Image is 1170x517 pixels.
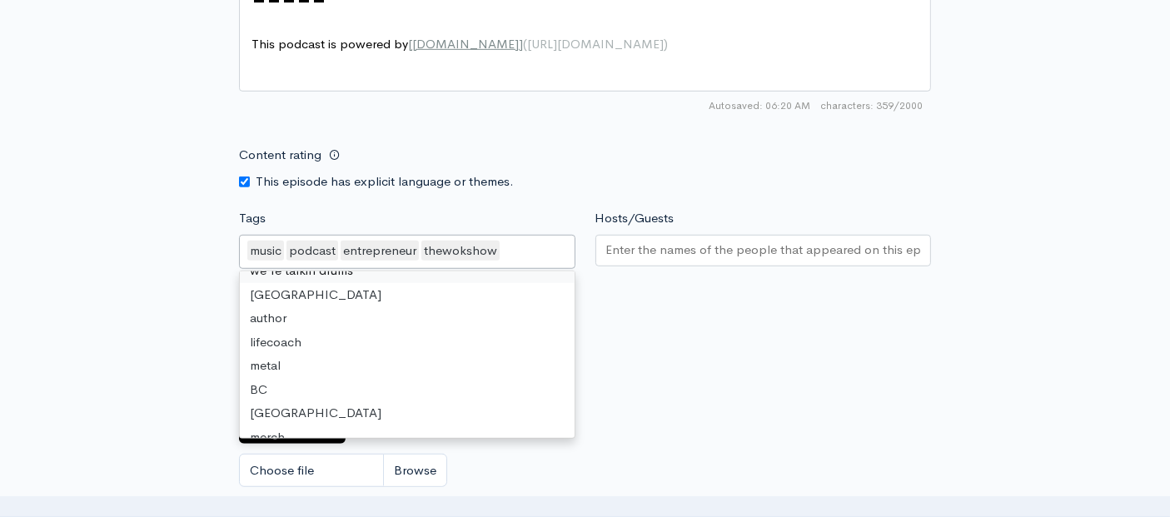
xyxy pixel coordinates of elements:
[341,241,419,261] div: entrepreneur
[247,241,284,261] div: music
[709,98,810,113] span: Autosaved: 06:20 AM
[820,98,923,113] span: 359/2000
[240,425,575,450] div: merch
[240,401,575,425] div: [GEOGRAPHIC_DATA]
[527,36,664,52] span: [URL][DOMAIN_NAME]
[240,259,575,283] div: we're talkin drums
[408,36,412,52] span: [
[239,314,931,331] small: If no artwork is selected your default podcast artwork will be used
[606,241,921,260] input: Enter the names of the people that appeared on this episode
[595,209,675,228] label: Hosts/Guests
[240,306,575,331] div: author
[240,331,575,355] div: lifecoach
[240,378,575,402] div: BC
[523,36,527,52] span: (
[519,36,523,52] span: ]
[664,36,668,52] span: )
[412,36,519,52] span: [DOMAIN_NAME]
[240,354,575,378] div: metal
[421,241,500,261] div: thewokshow
[256,172,514,191] label: This episode has explicit language or themes.
[239,209,266,228] label: Tags
[251,36,668,52] span: This podcast is powered by
[286,241,338,261] div: podcast
[240,283,575,307] div: [GEOGRAPHIC_DATA]
[239,138,321,172] label: Content rating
